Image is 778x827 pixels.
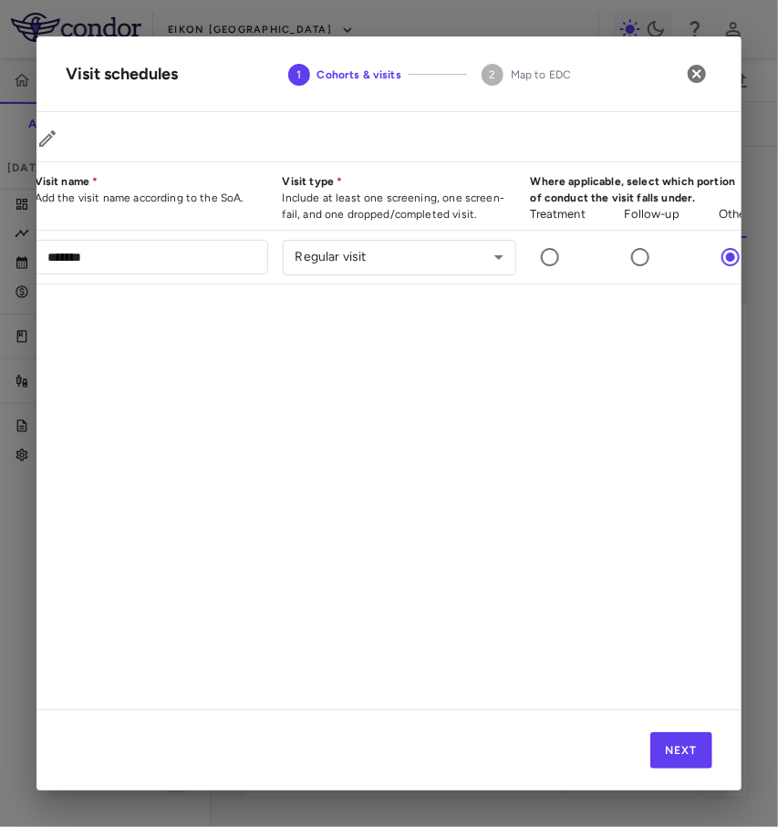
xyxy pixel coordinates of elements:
button: Cohorts & visits [274,42,416,108]
text: 1 [296,68,301,81]
p: Visit name [35,173,268,190]
div: Visit schedules [66,62,178,87]
button: Next [650,732,712,769]
span: Cohorts & visits [317,67,401,83]
div: Regular visit [283,240,516,275]
p: Where applicable, select which portion of conduct the visit falls under. [531,173,750,206]
p: Treatment [531,206,586,222]
p: Visit type [283,173,516,190]
p: Other [719,206,750,222]
span: Add the visit name according to the SoA. [35,191,244,204]
p: Follow-up [625,206,679,222]
span: Include at least one screening, one screen-fail, and one dropped/completed visit. [283,191,504,221]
